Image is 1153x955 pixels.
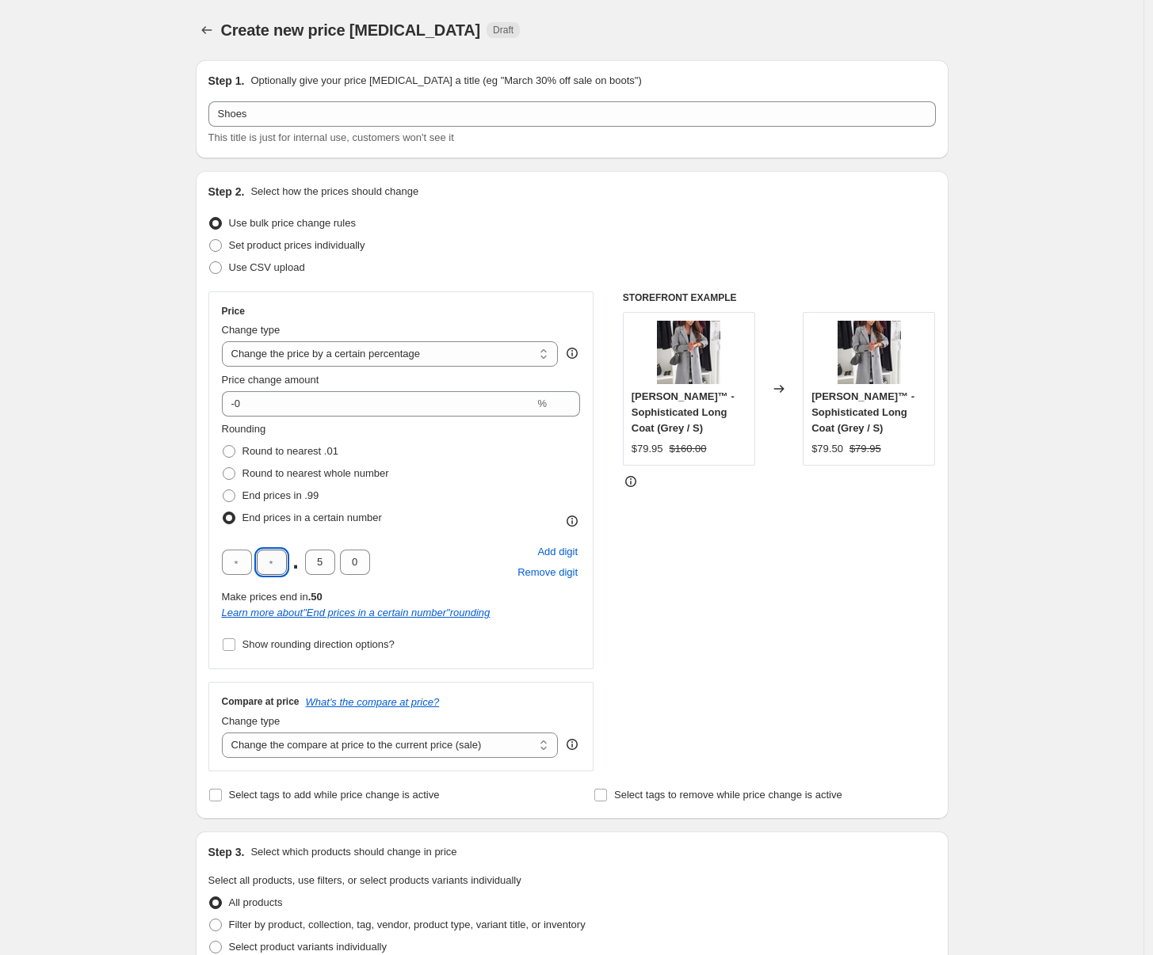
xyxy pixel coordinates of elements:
span: Add digit [537,544,578,560]
span: Draft [493,24,514,36]
h2: Step 1. [208,73,245,89]
input: ﹡ [305,550,335,575]
div: help [564,736,580,752]
span: Change type [222,715,281,727]
span: . [292,550,300,575]
span: Remove digit [517,565,578,580]
h2: Step 2. [208,184,245,200]
span: Filter by product, collection, tag, vendor, product type, variant title, or inventory [229,919,586,930]
input: ﹡ [257,550,287,575]
span: End prices in .99 [242,489,319,501]
span: Select tags to remove while price change is active [614,789,842,801]
a: Learn more about"End prices in a certain number"rounding [222,607,491,618]
div: $79.50 [811,441,843,457]
input: -15 [222,391,535,417]
button: What's the compare at price? [306,696,440,708]
span: Rounding [222,423,266,435]
strike: $160.00 [670,441,707,457]
span: Select product variants individually [229,941,387,953]
button: Add placeholder [535,542,580,562]
span: Use CSV upload [229,261,305,273]
button: Remove placeholder [515,562,580,583]
span: [PERSON_NAME]™ - Sophisticated Long Coat (Grey / S) [632,390,735,434]
span: Set product prices individually [229,239,365,251]
img: 207_0a364a27-5406-43a6-9c38-b76c749e4b22_80x.png [657,321,720,384]
h6: STOREFRONT EXAMPLE [623,291,936,304]
span: Show rounding direction options? [242,638,395,650]
span: [PERSON_NAME]™ - Sophisticated Long Coat (Grey / S) [811,390,914,434]
span: Create new price [MEDICAL_DATA] [221,21,481,39]
h3: Price [222,305,245,318]
div: $79.95 [632,441,663,457]
span: Select tags to add while price change is active [229,789,440,801]
i: Learn more about " End prices in a certain number " rounding [222,607,491,618]
span: % [537,398,547,409]
strike: $79.95 [849,441,881,457]
div: help [564,345,580,361]
span: Round to nearest whole number [242,467,389,479]
span: Price change amount [222,374,319,386]
span: Make prices end in [222,591,323,603]
button: Price change jobs [196,19,218,41]
input: ﹡ [340,550,370,575]
span: End prices in a certain number [242,512,382,523]
h3: Compare at price [222,695,300,708]
span: Use bulk price change rules [229,217,356,229]
span: Change type [222,324,281,336]
img: 207_0a364a27-5406-43a6-9c38-b76c749e4b22_80x.png [838,321,901,384]
span: This title is just for internal use, customers won't see it [208,131,454,143]
p: Select which products should change in price [250,844,456,860]
b: .50 [308,591,323,603]
input: ﹡ [222,550,252,575]
input: 30% off holiday sale [208,101,936,127]
span: All products [229,896,283,908]
span: Select all products, use filters, or select products variants individually [208,874,521,886]
span: Round to nearest .01 [242,445,338,457]
p: Select how the prices should change [250,184,418,200]
h2: Step 3. [208,844,245,860]
p: Optionally give your price [MEDICAL_DATA] a title (eg "March 30% off sale on boots") [250,73,641,89]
